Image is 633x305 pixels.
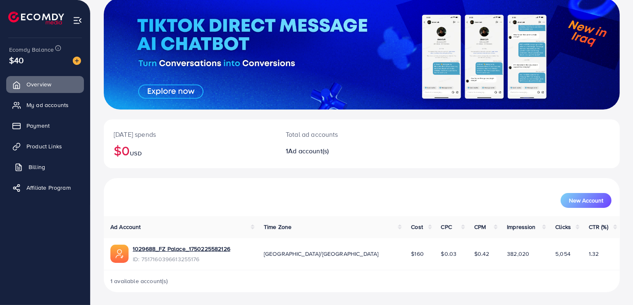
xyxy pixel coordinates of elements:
img: logo [8,12,64,24]
span: New Account [569,198,603,203]
a: My ad accounts [6,97,84,113]
span: ID: 7517160396613255176 [133,255,230,263]
h2: 1 [286,147,395,155]
a: Payment [6,117,84,134]
p: [DATE] spends [114,129,266,139]
span: 1.32 [589,250,599,258]
span: Ecomdy Balance [9,45,54,54]
span: Ad account(s) [288,146,329,155]
button: New Account [561,193,612,208]
span: CPM [474,223,486,231]
a: Affiliate Program [6,179,84,196]
span: My ad accounts [26,101,69,109]
span: CPC [441,223,452,231]
span: Billing [29,163,45,171]
a: 1029688_FZ Palace_1750225582126 [133,245,230,253]
a: Overview [6,76,84,93]
a: Product Links [6,138,84,155]
img: ic-ads-acc.e4c84228.svg [110,245,129,263]
span: Ad Account [110,223,141,231]
span: 382,020 [507,250,529,258]
span: 5,054 [555,250,571,258]
span: $160 [411,250,424,258]
span: $0.03 [441,250,457,258]
span: Cost [411,223,423,231]
span: Impression [507,223,536,231]
span: Payment [26,122,50,130]
span: 1 available account(s) [110,277,168,285]
span: $40 [9,54,24,66]
span: Affiliate Program [26,183,71,192]
span: Product Links [26,142,62,150]
p: Total ad accounts [286,129,395,139]
img: image [73,57,81,65]
span: Time Zone [264,223,291,231]
span: [GEOGRAPHIC_DATA]/[GEOGRAPHIC_DATA] [264,250,379,258]
span: CTR (%) [589,223,608,231]
img: menu [73,16,82,25]
a: Billing [6,159,84,175]
span: USD [130,149,141,157]
span: Overview [26,80,51,88]
h2: $0 [114,143,266,158]
span: $0.42 [474,250,490,258]
iframe: Chat [598,268,627,299]
span: Clicks [555,223,571,231]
